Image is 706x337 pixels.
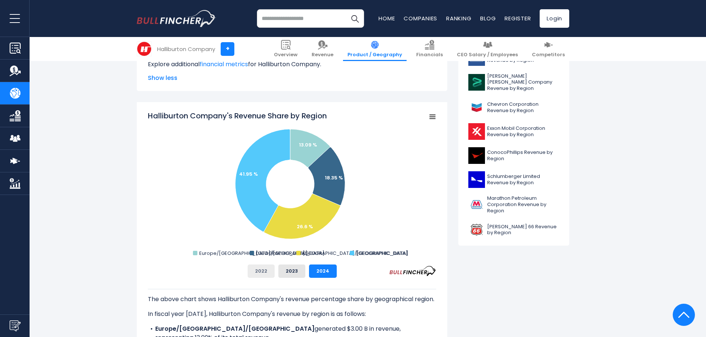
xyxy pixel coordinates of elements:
[452,37,522,61] a: CEO Salary / Employees
[487,101,559,114] span: Chevron Corporation Revenue by Region
[148,111,327,121] tspan: Halliburton Company's Revenue Share by Region
[157,45,215,53] div: Halliburton Company
[464,193,564,216] a: Marathon Petroleum Corporation Revenue by Region
[446,14,471,22] a: Ranking
[148,295,436,304] p: The above chart shows Halliburton Company's revenue percentage share by geographical region.
[540,9,569,28] a: Login
[468,123,485,140] img: XOM logo
[299,141,317,148] text: 13.09 %
[464,145,564,166] a: ConocoPhillips Revenue by Region
[527,37,569,61] a: Competitors
[269,37,302,61] a: Overview
[468,171,485,188] img: SLB logo
[137,10,216,27] a: Go to homepage
[200,60,248,68] a: financial metrics
[148,60,436,69] p: Explore additional for Halliburton Company.
[464,169,564,190] a: Schlumberger Limited Revenue by Region
[347,52,402,58] span: Product / Geography
[278,264,305,278] button: 2023
[487,149,559,162] span: ConocoPhillips Revenue by Region
[464,220,564,240] a: [PERSON_NAME] 66 Revenue by Region
[464,121,564,142] a: Exxon Mobil Corporation Revenue by Region
[137,10,216,27] img: bullfincher logo
[148,111,436,259] svg: Halliburton Company's Revenue Share by Region
[480,14,496,22] a: Blog
[404,14,437,22] a: Companies
[487,173,559,186] span: Schlumberger Limited Revenue by Region
[155,324,315,333] b: Europe/[GEOGRAPHIC_DATA]/[GEOGRAPHIC_DATA]
[487,195,559,214] span: Marathon Petroleum Corporation Revenue by Region
[487,224,559,236] span: [PERSON_NAME] 66 Revenue by Region
[505,14,531,22] a: Register
[137,42,151,56] img: HAL logo
[199,250,325,257] text: Europe/[GEOGRAPHIC_DATA]/[GEOGRAPHIC_DATA]
[487,51,559,64] span: Helmerich & [PERSON_NAME] Revenue by Region
[468,147,485,164] img: COP logo
[468,196,485,213] img: MPC logo
[248,264,275,278] button: 2022
[297,223,313,230] text: 26.6 %
[221,42,234,56] a: +
[274,52,298,58] span: Overview
[148,74,436,82] span: Show less
[256,250,308,257] text: [GEOGRAPHIC_DATA]
[325,174,343,181] text: 18.35 %
[346,9,364,28] button: Search
[343,37,407,61] a: Product / Geography
[312,52,333,58] span: Revenue
[468,99,485,116] img: CVX logo
[468,74,485,91] img: BKR logo
[148,310,436,319] p: In fiscal year [DATE], Halliburton Company's revenue by region is as follows:
[457,52,518,58] span: CEO Salary / Employees
[309,264,337,278] button: 2024
[307,37,338,61] a: Revenue
[303,250,408,257] text: [GEOGRAPHIC_DATA]/[GEOGRAPHIC_DATA]
[239,171,258,178] text: 41.95 %
[487,125,559,138] span: Exxon Mobil Corporation Revenue by Region
[412,37,447,61] a: Financials
[416,52,443,58] span: Financials
[464,97,564,118] a: Chevron Corporation Revenue by Region
[468,222,485,238] img: PSX logo
[532,52,565,58] span: Competitors
[487,73,559,92] span: [PERSON_NAME] [PERSON_NAME] Company Revenue by Region
[464,71,564,94] a: [PERSON_NAME] [PERSON_NAME] Company Revenue by Region
[379,14,395,22] a: Home
[356,250,408,257] text: [GEOGRAPHIC_DATA]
